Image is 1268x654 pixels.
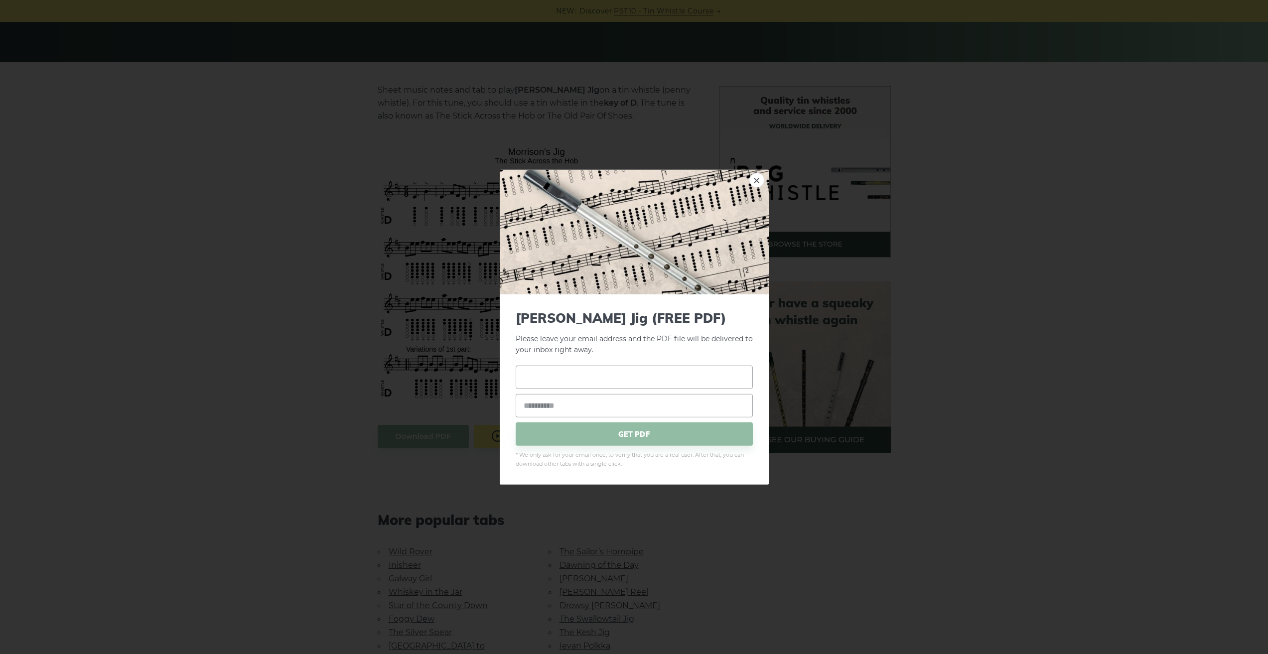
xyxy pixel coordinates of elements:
p: Please leave your email address and the PDF file will be delivered to your inbox right away. [516,310,753,356]
span: GET PDF [516,422,753,446]
span: [PERSON_NAME] Jig (FREE PDF) [516,310,753,325]
span: * We only ask for your email once, to verify that you are a real user. After that, you can downlo... [516,451,753,469]
img: Tin Whistle Tab Preview [500,169,769,294]
a: × [749,172,764,187]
